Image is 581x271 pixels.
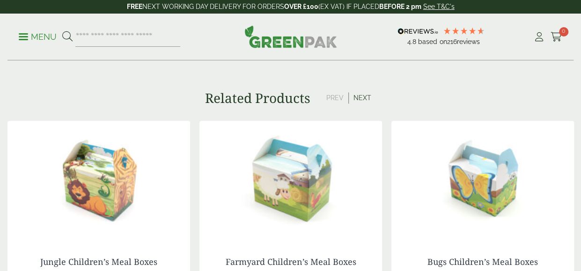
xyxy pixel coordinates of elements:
span: 0 [559,27,568,37]
strong: FREE [127,3,142,10]
span: 4.8 [407,38,418,45]
img: Jungle Childrens Meal Box v2 [7,121,190,238]
span: Based on [418,38,447,45]
a: Jungle Children’s Meal Boxes [40,256,157,267]
span: 216 [447,38,456,45]
img: REVIEWS.io [397,28,438,35]
a: 0 [551,30,562,44]
p: Menu [19,31,57,43]
i: Cart [551,32,562,42]
button: Prev [322,92,349,103]
div: 4.79 Stars [443,27,485,35]
strong: OVER £100 [284,3,318,10]
img: GreenPak Supplies [244,25,337,48]
span: reviews [456,38,479,45]
a: Bugs Children’s Meal Boxes [427,256,538,267]
a: See T&C's [423,3,455,10]
i: My Account [533,32,545,42]
a: Menu [19,31,57,41]
button: Next [349,92,376,103]
h3: Related Products [205,90,310,106]
strong: BEFORE 2 pm [379,3,421,10]
a: Farmyard Children’s Meal Boxes [226,256,356,267]
img: Farmyard Childrens Meal Box [199,121,382,238]
img: Bug Childrens Meal Box [391,121,574,238]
